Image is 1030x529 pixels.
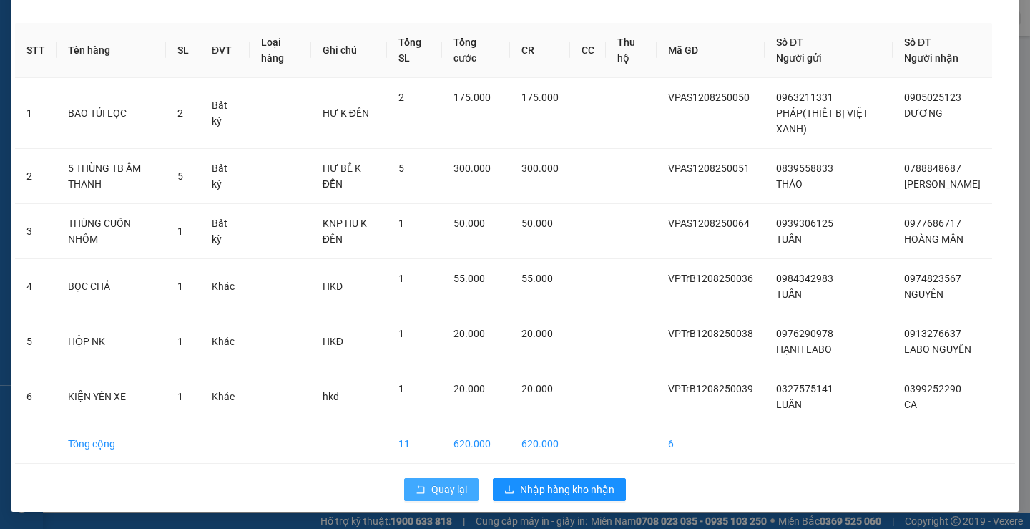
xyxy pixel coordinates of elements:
span: 175.000 [521,92,559,103]
td: Khác [200,259,250,314]
td: 4 [15,259,57,314]
span: 55.000 [453,273,485,284]
span: 20.000 [453,328,485,339]
span: VPAS1208250064 [668,218,750,229]
span: 0788848687 [904,162,961,174]
span: VPAS1208250051 [668,162,750,174]
span: 300.000 [521,162,559,174]
span: TUẤN [776,233,802,245]
span: HOÀNG MÂN [904,233,963,245]
span: NGUYÊN [904,288,943,300]
span: VPAS1208250050 [668,92,750,103]
span: 0939306125 [776,218,833,229]
span: Số ĐT [904,37,931,48]
td: 6 [657,424,765,464]
span: 0974823567 [904,273,961,284]
button: downloadNhập hàng kho nhận [493,478,626,501]
span: 50.000 [521,218,553,229]
span: 0984342983 [776,273,833,284]
td: Tổng cộng [57,424,166,464]
span: LABO NGUYỄN [904,344,971,355]
span: 0327575141 [776,383,833,394]
span: 1 [398,273,404,284]
td: Bất kỳ [200,78,250,149]
span: VPTrB1208250039 [668,383,753,394]
th: Mã GD [657,23,765,78]
td: Khác [200,369,250,424]
th: Loại hàng [250,23,311,78]
th: Tên hàng [57,23,166,78]
span: 1 [398,328,404,339]
td: 5 [15,314,57,369]
td: BỌC CHẢ [57,259,166,314]
span: download [504,485,514,496]
span: 0913276637 [904,328,961,339]
span: 1 [398,218,404,229]
span: TUẤN [776,288,802,300]
span: 300.000 [453,162,491,174]
span: 0839558833 [776,162,833,174]
td: Khác [200,314,250,369]
span: 2 [177,107,183,119]
span: HKĐ [323,336,343,347]
button: rollbackQuay lại [404,478,479,501]
span: Nhập hàng kho nhận [520,482,614,498]
span: PHÁP(THIẾT BỊ VIỆT XANH) [776,107,868,135]
th: CR [510,23,570,78]
span: 0399252290 [904,383,961,394]
span: KNP HU K ĐỀN [323,218,367,245]
td: Bất kỳ [200,149,250,204]
span: hkd [323,391,339,402]
td: 1 [15,78,57,149]
span: 20.000 [521,383,553,394]
span: HƯ K ĐỀN [323,107,369,119]
td: 620.000 [442,424,510,464]
td: 620.000 [510,424,570,464]
span: 1 [177,225,183,237]
span: 20.000 [521,328,553,339]
span: 20.000 [453,383,485,394]
span: 0905025123 [904,92,961,103]
span: 0977686717 [904,218,961,229]
td: THÙNG CUỐN NHÔM [57,204,166,259]
span: HƯ BỂ K ĐỀN [323,162,361,190]
span: LUÂN [776,399,802,410]
th: Thu hộ [606,23,657,78]
span: HẠNH LABO [776,344,832,355]
span: THẢO [776,178,803,190]
span: 1 [398,383,404,394]
span: 0976290978 [776,328,833,339]
span: 2 [398,92,404,103]
span: Người gửi [776,52,822,64]
th: Ghi chú [311,23,387,78]
td: 6 [15,369,57,424]
td: 5 THÙNG TB ÂM THANH [57,149,166,204]
span: Số ĐT [776,37,803,48]
span: HKD [323,281,343,292]
span: 1 [177,391,183,402]
span: rollback [416,485,426,496]
span: CA [904,399,917,410]
th: Tổng SL [387,23,442,78]
td: Bất kỳ [200,204,250,259]
th: STT [15,23,57,78]
span: Người nhận [904,52,958,64]
td: 2 [15,149,57,204]
span: 5 [177,170,183,182]
th: ĐVT [200,23,250,78]
span: 1 [177,336,183,347]
td: 3 [15,204,57,259]
th: CC [570,23,606,78]
td: BAO TÚI LỌC [57,78,166,149]
td: HỘP NK [57,314,166,369]
span: Quay lại [431,482,467,498]
span: VPTrB1208250038 [668,328,753,339]
span: 50.000 [453,218,485,229]
span: 175.000 [453,92,491,103]
th: Tổng cước [442,23,510,78]
td: 11 [387,424,442,464]
td: KIỆN YÊN XE [57,369,166,424]
span: 0963211331 [776,92,833,103]
span: DƯƠNG [904,107,943,119]
span: 1 [177,281,183,292]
